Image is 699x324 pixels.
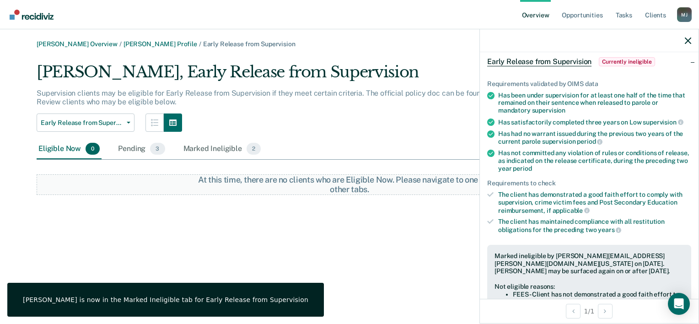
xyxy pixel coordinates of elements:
span: 2 [247,143,261,155]
div: Early Release from SupervisionCurrently ineligible [480,47,699,76]
div: The client has demonstrated a good faith effort to comply with supervision, crime victim fees and... [498,191,691,214]
div: Has been under supervision for at least one half of the time that remained on their sentence when... [498,92,691,114]
span: 3 [150,143,165,155]
div: The client has maintained compliance with all restitution obligations for the preceding two [498,218,691,233]
div: Not eligible reasons: [495,283,684,291]
div: Has had no warrant issued during the previous two years of the current parole supervision [498,130,691,146]
span: applicable [553,207,590,214]
span: supervision [532,107,565,114]
div: [PERSON_NAME], Early Release from Supervision [37,63,561,89]
span: period [513,165,532,172]
div: Has not committed any violation of rules or conditions of release, as indicated on the release ce... [498,149,691,172]
button: Previous Opportunity [566,304,581,319]
div: Pending [116,139,167,159]
div: Requirements validated by OIMS data [487,80,691,88]
button: Next Opportunity [598,304,613,319]
div: Requirements to check [487,179,691,187]
div: Has satisfactorily completed three years on Low [498,118,691,126]
li: FEES - Client has not demonstrated a good faith effort to comply with supervision, crime victim f... [513,291,684,313]
span: / [118,40,124,48]
span: 0 [86,143,100,155]
p: Supervision clients may be eligible for Early Release from Supervision if they meet certain crite... [37,89,556,106]
a: [PERSON_NAME] Profile [124,40,197,48]
div: Marked Ineligible [182,139,263,159]
a: [PERSON_NAME] Overview [37,40,118,48]
span: Currently ineligible [599,57,655,66]
span: Early Release from Supervision [41,119,123,127]
span: supervision [643,119,683,126]
span: years [598,226,621,233]
span: Early Release from Supervision [487,57,591,66]
div: At this time, there are no clients who are Eligible Now. Please navigate to one of the other tabs. [194,175,506,194]
span: Early Release from Supervision [203,40,296,48]
span: period [577,138,602,145]
div: [PERSON_NAME] is now in the Marked Ineligible tab for Early Release from Supervision [23,296,308,304]
div: M J [677,7,692,22]
span: / [197,40,203,48]
div: Marked ineligible by [PERSON_NAME][EMAIL_ADDRESS][PERSON_NAME][DOMAIN_NAME][US_STATE] on [DATE]. ... [495,252,684,275]
button: Profile dropdown button [677,7,692,22]
div: Open Intercom Messenger [668,293,690,315]
div: 1 / 1 [480,299,699,323]
div: Eligible Now [37,139,102,159]
img: Recidiviz [10,10,54,20]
